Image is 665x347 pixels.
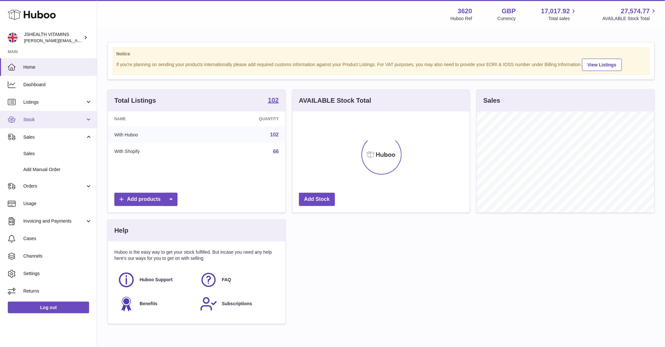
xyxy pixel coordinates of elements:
strong: Notice [116,51,646,57]
td: With Shopify [108,143,203,160]
span: Channels [23,253,92,259]
h3: Sales [483,96,500,105]
span: Usage [23,201,92,207]
span: Subscriptions [222,301,252,307]
div: Huboo Ref [451,16,472,22]
a: Huboo Support [118,271,193,289]
span: Dashboard [23,82,92,88]
h3: Help [114,226,128,235]
div: JSHEALTH VITAMINS [24,31,82,44]
span: Benefits [140,301,157,307]
strong: 102 [268,97,279,103]
span: Home [23,64,92,70]
h3: AVAILABLE Stock Total [299,96,371,105]
div: Currency [498,16,516,22]
div: If you're planning on sending your products internationally please add required customs informati... [116,58,646,71]
span: Listings [23,99,85,105]
span: Stock [23,117,85,123]
a: Benefits [118,295,193,313]
span: Orders [23,183,85,189]
span: Add Manual Order [23,167,92,173]
a: 102 [268,97,279,105]
strong: GBP [502,7,516,16]
span: FAQ [222,277,231,283]
span: 27,574.77 [621,7,650,16]
span: Cases [23,236,92,242]
span: Sales [23,134,85,140]
th: Quantity [203,111,285,126]
h3: Total Listings [114,96,156,105]
td: With Huboo [108,126,203,143]
span: Invoicing and Payments [23,218,85,224]
a: View Listings [582,59,622,71]
a: Subscriptions [200,295,276,313]
span: Settings [23,271,92,277]
span: Returns [23,288,92,294]
p: Huboo is the easy way to get your stock fulfilled. But incase you need any help here's our ways f... [114,249,279,261]
th: Name [108,111,203,126]
span: Total sales [548,16,577,22]
a: 27,574.77 AVAILABLE Stock Total [602,7,657,22]
span: AVAILABLE Stock Total [602,16,657,22]
strong: 3620 [458,7,472,16]
a: 66 [273,149,279,154]
a: Log out [8,302,89,313]
span: [PERSON_NAME][EMAIL_ADDRESS][DOMAIN_NAME] [24,38,130,43]
a: 17,017.92 Total sales [541,7,577,22]
img: francesca@jshealthvitamins.com [8,33,17,42]
a: Add Stock [299,193,335,206]
a: 102 [270,132,279,137]
span: Sales [23,151,92,157]
span: Huboo Support [140,277,173,283]
a: Add products [114,193,178,206]
a: FAQ [200,271,276,289]
span: 17,017.92 [541,7,570,16]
